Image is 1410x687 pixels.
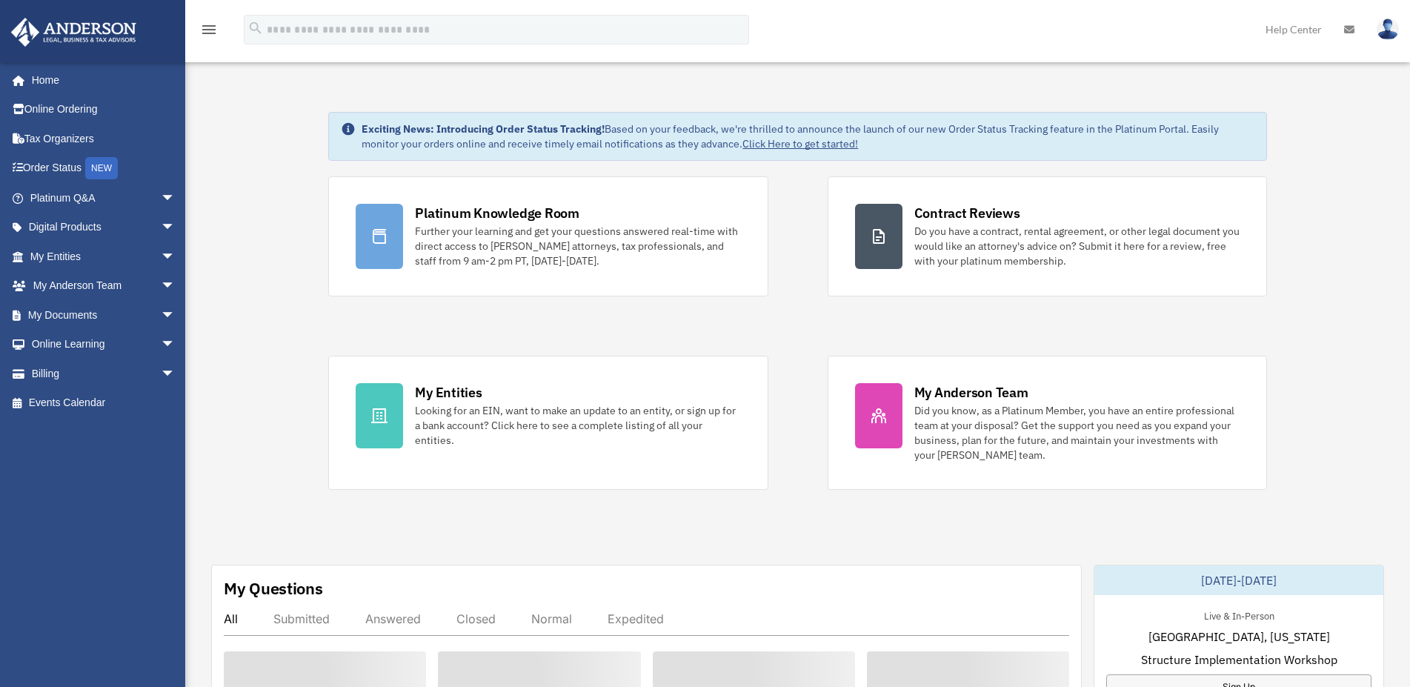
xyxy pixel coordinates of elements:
span: arrow_drop_down [161,242,190,272]
span: arrow_drop_down [161,330,190,360]
div: Submitted [273,611,330,626]
a: Click Here to get started! [742,137,858,150]
div: Did you know, as a Platinum Member, you have an entire professional team at your disposal? Get th... [914,403,1240,462]
strong: Exciting News: Introducing Order Status Tracking! [362,122,605,136]
a: menu [200,26,218,39]
i: menu [200,21,218,39]
span: arrow_drop_down [161,183,190,213]
a: Digital Productsarrow_drop_down [10,213,198,242]
div: My Questions [224,577,323,600]
div: Platinum Knowledge Room [415,204,579,222]
div: Do you have a contract, rental agreement, or other legal document you would like an attorney's ad... [914,224,1240,268]
span: Structure Implementation Workshop [1141,651,1337,668]
div: Expedited [608,611,664,626]
a: Home [10,65,190,95]
a: Online Learningarrow_drop_down [10,330,198,359]
div: Looking for an EIN, want to make an update to an entity, or sign up for a bank account? Click her... [415,403,740,448]
a: My Anderson Team Did you know, as a Platinum Member, you have an entire professional team at your... [828,356,1267,490]
a: Billingarrow_drop_down [10,359,198,388]
a: My Entities Looking for an EIN, want to make an update to an entity, or sign up for a bank accoun... [328,356,768,490]
div: Answered [365,611,421,626]
div: Live & In-Person [1192,607,1286,623]
a: Events Calendar [10,388,198,418]
div: Contract Reviews [914,204,1020,222]
a: Platinum Q&Aarrow_drop_down [10,183,198,213]
a: Platinum Knowledge Room Further your learning and get your questions answered real-time with dire... [328,176,768,296]
div: [DATE]-[DATE] [1094,565,1383,595]
span: arrow_drop_down [161,359,190,389]
div: Based on your feedback, we're thrilled to announce the launch of our new Order Status Tracking fe... [362,122,1254,151]
div: Normal [531,611,572,626]
a: Online Ordering [10,95,198,125]
img: Anderson Advisors Platinum Portal [7,18,141,47]
div: NEW [85,157,118,179]
a: Contract Reviews Do you have a contract, rental agreement, or other legal document you would like... [828,176,1267,296]
a: My Anderson Teamarrow_drop_down [10,271,198,301]
span: arrow_drop_down [161,271,190,302]
div: All [224,611,238,626]
div: My Anderson Team [914,383,1028,402]
span: arrow_drop_down [161,300,190,331]
a: My Entitiesarrow_drop_down [10,242,198,271]
div: Closed [456,611,496,626]
a: Tax Organizers [10,124,198,153]
div: My Entities [415,383,482,402]
a: My Documentsarrow_drop_down [10,300,198,330]
a: Order StatusNEW [10,153,198,184]
img: User Pic [1377,19,1399,40]
i: search [247,20,264,36]
span: [GEOGRAPHIC_DATA], [US_STATE] [1148,628,1330,645]
span: arrow_drop_down [161,213,190,243]
div: Further your learning and get your questions answered real-time with direct access to [PERSON_NAM... [415,224,740,268]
